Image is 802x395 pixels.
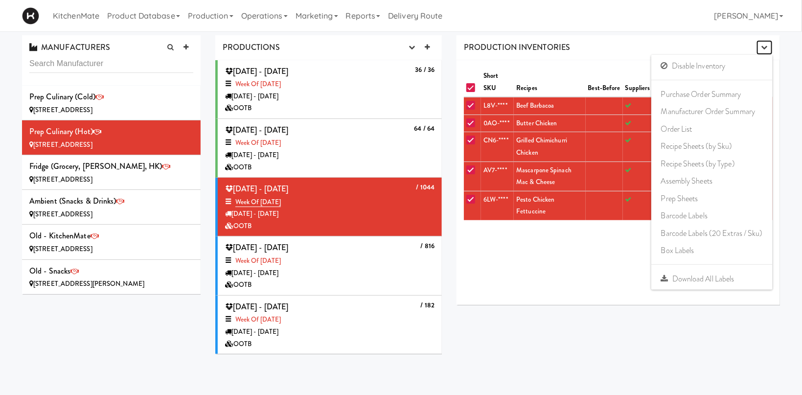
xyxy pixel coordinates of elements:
a: Week of [DATE] [235,138,281,147]
span: Disable Inventory [672,60,726,71]
div: OOTB [225,102,435,115]
span: [STREET_ADDRESS] [33,244,92,254]
a: Butter Chicken [516,118,557,128]
th: Best-Before [586,68,623,97]
span: Prep Culinary (Hot) [29,126,93,137]
li: Prep Culinary (Cold)[STREET_ADDRESS] [22,86,201,120]
b: / 182 [421,301,435,310]
a: Barcode Labels (20 Extras / Sku) [651,225,773,242]
span: [DATE] - [DATE] [225,242,289,253]
a: Box Labels [651,242,773,259]
li: 64 / 64 [DATE] - [DATE]Week of [DATE][DATE] - [DATE]OOTB [215,119,442,178]
div: [DATE] - [DATE] [225,208,435,220]
div: OOTB [225,338,435,350]
a: Pesto Chicken Fettuccine [516,195,554,216]
a: Barcode Labels [651,207,773,225]
div: OOTB [225,220,435,232]
li: Old - Snacks[STREET_ADDRESS][PERSON_NAME] [22,260,201,294]
div: [DATE] - [DATE] [225,149,435,162]
span: [STREET_ADDRESS] [33,140,92,149]
li: Prep Culinary (Hot)[STREET_ADDRESS] [22,120,201,155]
span: Old - KitchenMate [29,230,91,241]
span: PRODUCTIONS [223,42,280,53]
span: [STREET_ADDRESS][PERSON_NAME] [33,279,144,288]
a: Grilled Chimichurri Chicken [516,136,567,157]
b: 64 / 64 [414,124,435,133]
span: [STREET_ADDRESS] [33,209,92,219]
div: OOTB [225,279,435,291]
a: Recipe Sheets (by Sku) [651,138,773,155]
span: [DATE] - [DATE] [225,66,289,77]
th: Suppliers [623,68,653,97]
tr: CN6-****Grilled Chimichurri Chicken01771770 [464,132,773,162]
span: Ambient (Snacks & Drinks) [29,195,116,207]
span: Old - Snacks [29,265,70,277]
li: Fridge (Grocery, [PERSON_NAME], HK)[STREET_ADDRESS] [22,155,201,190]
a: Purchase Order Summary [651,86,773,103]
a: Manufacturer Order Summary [651,103,773,120]
span: [STREET_ADDRESS] [33,105,92,115]
tr: AV7-****Mascarpone Spinach Mac & Cheese01071070 [464,162,773,191]
span: MANUFACTURERS [29,42,110,53]
li: 36 / 36 [DATE] - [DATE]Week of [DATE][DATE] - [DATE]OOTB [215,60,442,119]
span: [STREET_ADDRESS] [33,175,92,184]
span: Fridge (Grocery, [PERSON_NAME], HK) [29,161,162,172]
div: [DATE] - [DATE] [225,326,435,338]
input: Search Manufacturer [29,55,193,73]
div: OOTB [225,162,435,174]
th: Short SKU [481,68,514,97]
a: Order List [651,120,773,138]
a: Beef Barbacoa [516,101,554,110]
span: [DATE] - [DATE] [225,124,289,136]
span: [DATE] - [DATE] [225,301,289,312]
a: Mascarpone Spinach Mac & Cheese [516,165,572,187]
a: Week of [DATE] [235,315,281,324]
img: Micromart [22,7,39,24]
span: [DATE] - [DATE] [225,183,289,194]
tr: 0AO-****Butter Chicken03033030 [464,115,773,132]
span: Prep Culinary (Cold) [29,91,95,102]
div: [DATE] - [DATE] [225,267,435,279]
li: / 816 [DATE] - [DATE]Week of [DATE][DATE] - [DATE]OOTB [215,236,442,295]
tr: L8V-****Beef Barbacoa01911910 [464,97,773,115]
a: Download All Labels [651,270,773,288]
a: Week of [DATE] [235,197,281,207]
b: 36 / 36 [415,65,435,74]
a: Week of [DATE] [235,256,281,265]
a: Week of [DATE] [235,79,281,89]
div: [DATE] - [DATE] [225,91,435,103]
li: / 1044 [DATE] - [DATE]Week of [DATE][DATE] - [DATE]OOTB [215,178,442,236]
th: Recipes [514,68,585,97]
a: Assembly Sheets [651,172,773,190]
li: Old - KitchenMate[STREET_ADDRESS] [22,225,201,259]
b: / 1044 [416,183,435,192]
b: / 816 [421,241,435,251]
a: Recipe Sheets (by Type) [651,155,773,173]
li: Ambient (Snacks & Drinks)[STREET_ADDRESS] [22,190,201,225]
tr: 6LW-****Pesto Chicken Fettuccine02662660 [464,191,773,220]
span: PRODUCTION INVENTORIES [464,42,570,53]
a: Prep Sheets [651,190,773,208]
li: / 182 [DATE] - [DATE]Week of [DATE][DATE] - [DATE]OOTB [215,296,442,354]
